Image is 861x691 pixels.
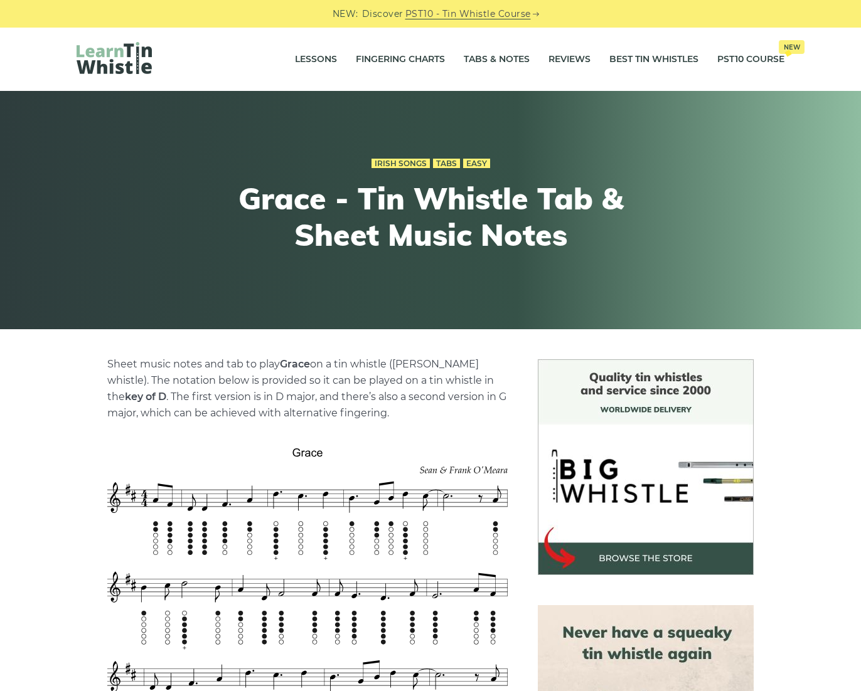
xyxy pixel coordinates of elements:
[372,159,430,169] a: Irish Songs
[107,356,508,421] p: Sheet music notes and tab to play on a tin whistle ([PERSON_NAME] whistle). The notation below is...
[280,358,310,370] strong: Grace
[779,40,805,54] span: New
[609,44,698,75] a: Best Tin Whistles
[548,44,591,75] a: Reviews
[125,391,166,403] strong: key of D
[464,44,530,75] a: Tabs & Notes
[295,44,337,75] a: Lessons
[463,159,490,169] a: Easy
[77,42,152,74] img: LearnTinWhistle.com
[717,44,784,75] a: PST10 CourseNew
[200,181,661,253] h1: Grace - Tin Whistle Tab & Sheet Music Notes
[538,359,754,575] img: BigWhistle Tin Whistle Store
[433,159,460,169] a: Tabs
[356,44,445,75] a: Fingering Charts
